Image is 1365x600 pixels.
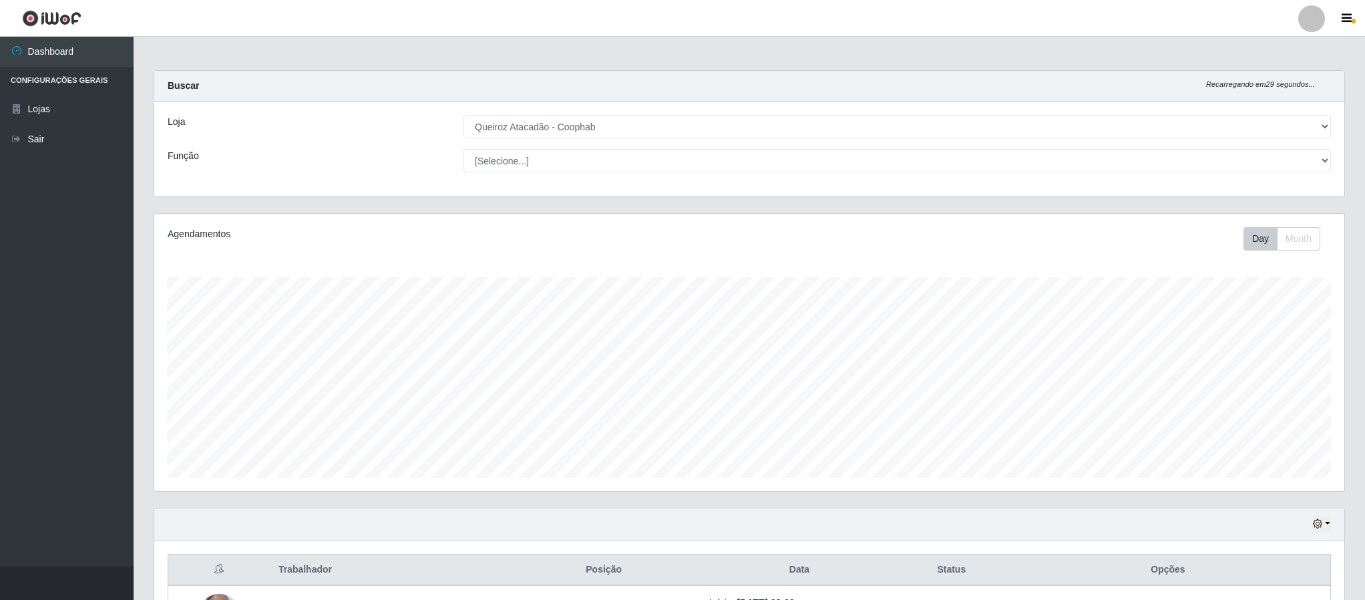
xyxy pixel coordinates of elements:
[1006,555,1331,586] th: Opções
[168,80,199,91] strong: Buscar
[168,115,185,129] label: Loja
[1243,227,1278,251] button: Day
[168,149,199,163] label: Função
[168,227,640,241] div: Agendamentos
[898,555,1006,586] th: Status
[1277,227,1320,251] button: Month
[1206,80,1315,88] i: Recarregando em 29 segundos...
[1243,227,1331,251] div: Toolbar with button groups
[701,555,897,586] th: Data
[1243,227,1320,251] div: First group
[270,555,506,586] th: Trabalhador
[506,555,701,586] th: Posição
[22,10,81,27] img: CoreUI Logo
